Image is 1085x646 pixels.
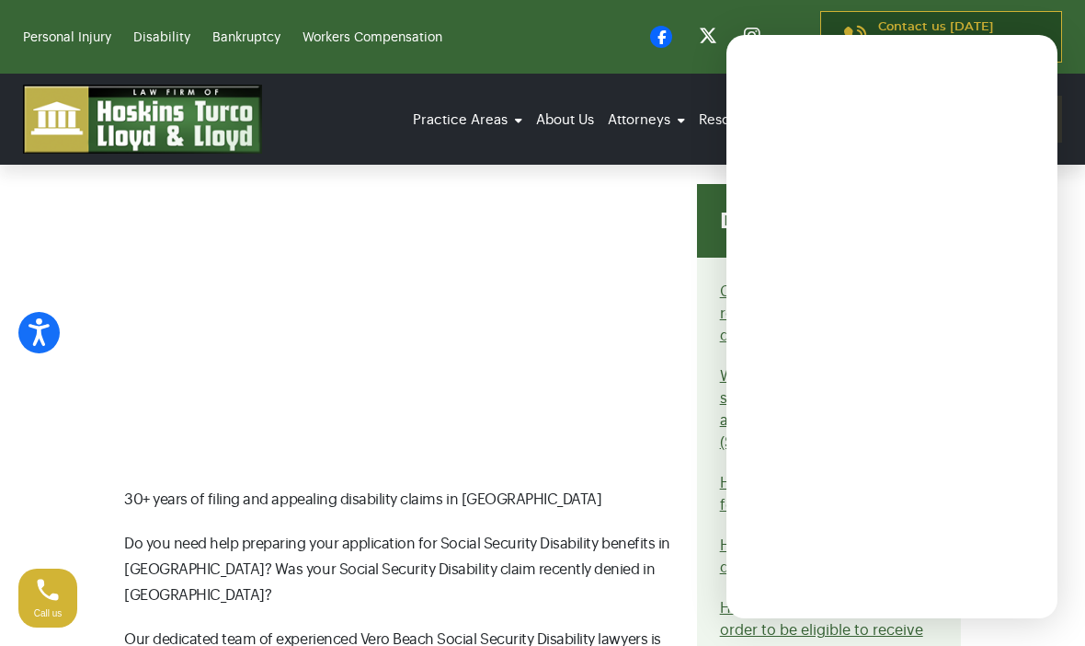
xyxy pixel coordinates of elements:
div: Disability FAQ [697,184,961,258]
a: Bankruptcy [212,31,280,44]
a: About Us [531,95,599,145]
a: Attorneys [603,95,690,145]
p: Contact us [DATE] [878,21,1041,52]
span: Call us [34,608,63,618]
a: Practice Areas [408,95,527,145]
p: Do you need help preparing your application for Social Security Disability benefits in [GEOGRAPHI... [124,531,675,608]
a: Contact us [DATE][PHONE_NUMBER] [820,11,1062,63]
img: logo [23,85,262,154]
p: 30+ years of filing and appealing disability claims in [GEOGRAPHIC_DATA] [124,487,675,513]
a: Personal Injury [23,31,111,44]
a: Workers Compensation [303,31,442,44]
a: Resources [694,95,786,145]
a: Disability [133,31,190,44]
